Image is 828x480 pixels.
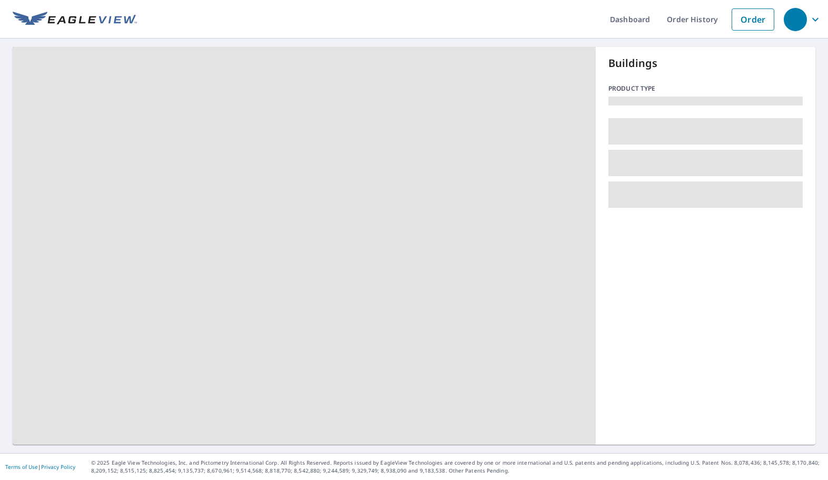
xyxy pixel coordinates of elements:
a: Order [732,8,774,31]
p: | [5,464,75,470]
p: © 2025 Eagle View Technologies, Inc. and Pictometry International Corp. All Rights Reserved. Repo... [91,459,823,475]
a: Privacy Policy [41,463,75,471]
a: Terms of Use [5,463,38,471]
img: EV Logo [13,12,137,27]
p: Product type [608,84,803,93]
p: Buildings [608,55,803,71]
